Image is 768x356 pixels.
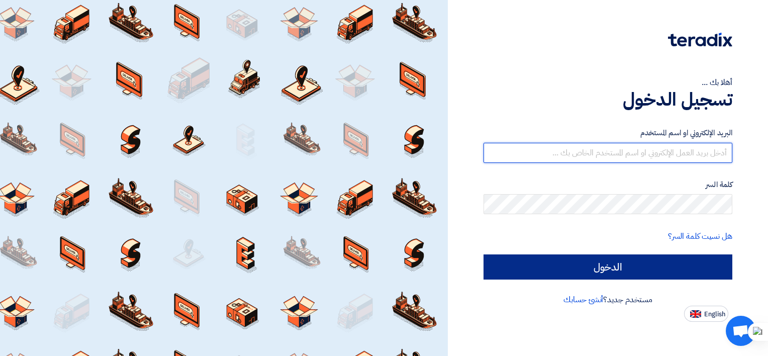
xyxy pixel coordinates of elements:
button: English [684,306,728,322]
img: en-US.png [690,310,701,318]
label: البريد الإلكتروني او اسم المستخدم [484,127,732,139]
input: أدخل بريد العمل الإلكتروني او اسم المستخدم الخاص بك ... [484,143,732,163]
a: هل نسيت كلمة السر؟ [668,230,732,242]
span: English [704,311,725,318]
label: كلمة السر [484,179,732,191]
img: Teradix logo [668,33,732,47]
input: الدخول [484,254,732,280]
h1: تسجيل الدخول [484,88,732,111]
div: أهلا بك ... [484,76,732,88]
a: أنشئ حسابك [563,294,603,306]
div: مستخدم جديد؟ [484,294,732,306]
a: Open chat [726,316,756,346]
